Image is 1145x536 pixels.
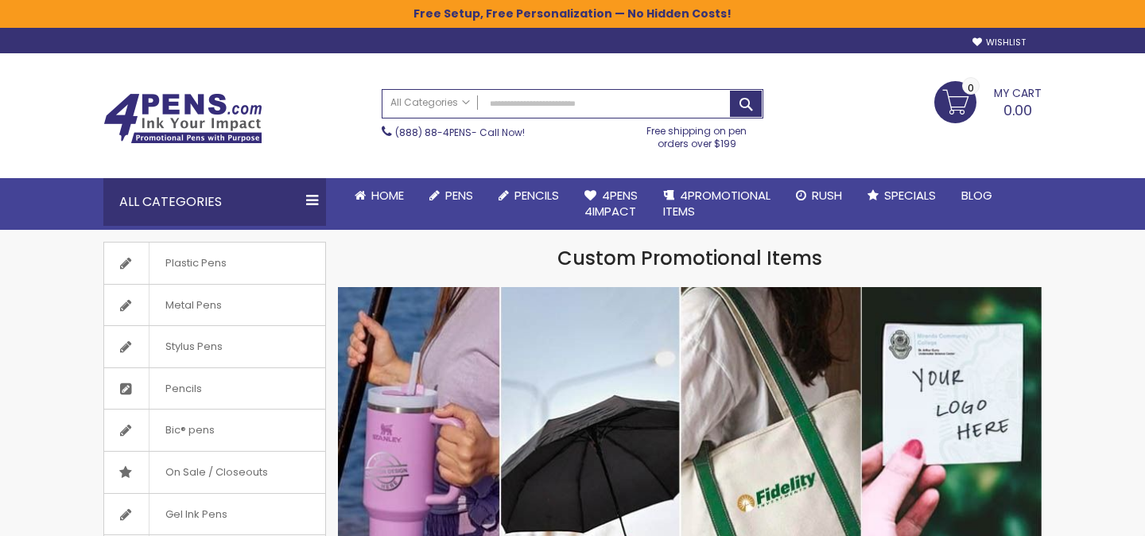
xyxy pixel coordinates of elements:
a: Gel Ink Pens [104,494,325,535]
a: On Sale / Closeouts [104,452,325,493]
span: Pencils [149,368,218,410]
span: Rush [812,187,842,204]
span: 0.00 [1003,100,1032,120]
a: 4PROMOTIONALITEMS [650,178,783,230]
a: Blog [949,178,1005,213]
a: 0.00 0 [934,81,1042,121]
span: 0 [968,80,974,95]
a: Rush [783,178,855,213]
div: Free shipping on pen orders over $199 [631,118,764,150]
h1: Custom Promotional Items [338,246,1042,271]
div: All Categories [103,178,326,226]
span: Plastic Pens [149,243,243,284]
a: Pencils [104,368,325,410]
span: Pens [445,187,473,204]
span: 4Pens 4impact [584,187,638,219]
a: 4Pens4impact [572,178,650,230]
a: All Categories [382,90,478,116]
a: Wishlist [972,37,1026,49]
span: Blog [961,187,992,204]
span: On Sale / Closeouts [149,452,284,493]
a: Specials [855,178,949,213]
a: (888) 88-4PENS [395,126,472,139]
a: Bic® pens [104,410,325,451]
a: Pens [417,178,486,213]
span: Pencils [514,187,559,204]
a: Stylus Pens [104,326,325,367]
a: Home [342,178,417,213]
span: Stylus Pens [149,326,239,367]
span: - Call Now! [395,126,525,139]
img: 4Pens Custom Pens and Promotional Products [103,93,262,144]
span: Home [371,187,404,204]
span: Bic® pens [149,410,231,451]
span: All Categories [390,96,470,109]
a: Plastic Pens [104,243,325,284]
span: 4PROMOTIONAL ITEMS [663,187,770,219]
span: Specials [884,187,936,204]
span: Gel Ink Pens [149,494,243,535]
span: Metal Pens [149,285,238,326]
a: Metal Pens [104,285,325,326]
a: Pencils [486,178,572,213]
